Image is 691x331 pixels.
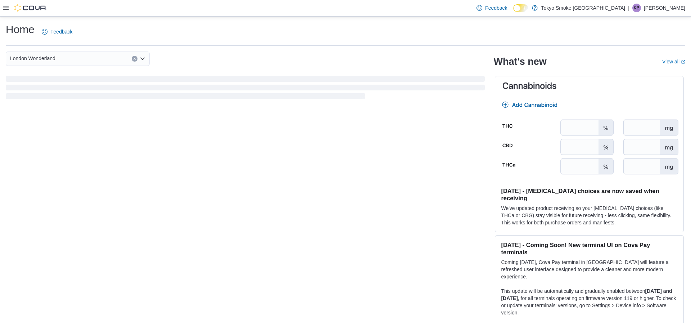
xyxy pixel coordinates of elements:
[628,4,629,12] p: |
[681,60,685,64] svg: External link
[644,4,685,12] p: [PERSON_NAME]
[132,56,137,62] button: Clear input
[493,56,546,67] h2: What's new
[474,1,510,15] a: Feedback
[39,24,75,39] a: Feedback
[501,205,678,226] p: We've updated product receiving so your [MEDICAL_DATA] choices (like THCa or CBG) stay visible fo...
[501,187,678,202] h3: [DATE] - [MEDICAL_DATA] choices are now saved when receiving
[501,287,678,316] p: This update will be automatically and gradually enabled between , for all terminals operating on ...
[6,22,35,37] h1: Home
[541,4,625,12] p: Tokyo Smoke [GEOGRAPHIC_DATA]
[6,77,485,100] span: Loading
[632,4,641,12] div: Kathleen Bunt
[10,54,55,63] span: London Wonderland
[662,59,685,64] a: View allExternal link
[501,241,678,256] h3: [DATE] - Coming Soon! New terminal UI on Cova Pay terminals
[501,259,678,280] p: Coming [DATE], Cova Pay terminal in [GEOGRAPHIC_DATA] will feature a refreshed user interface des...
[14,4,47,12] img: Cova
[485,4,507,12] span: Feedback
[634,4,640,12] span: KB
[140,56,145,62] button: Open list of options
[50,28,72,35] span: Feedback
[501,288,672,301] strong: [DATE] and [DATE]
[513,4,528,12] input: Dark Mode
